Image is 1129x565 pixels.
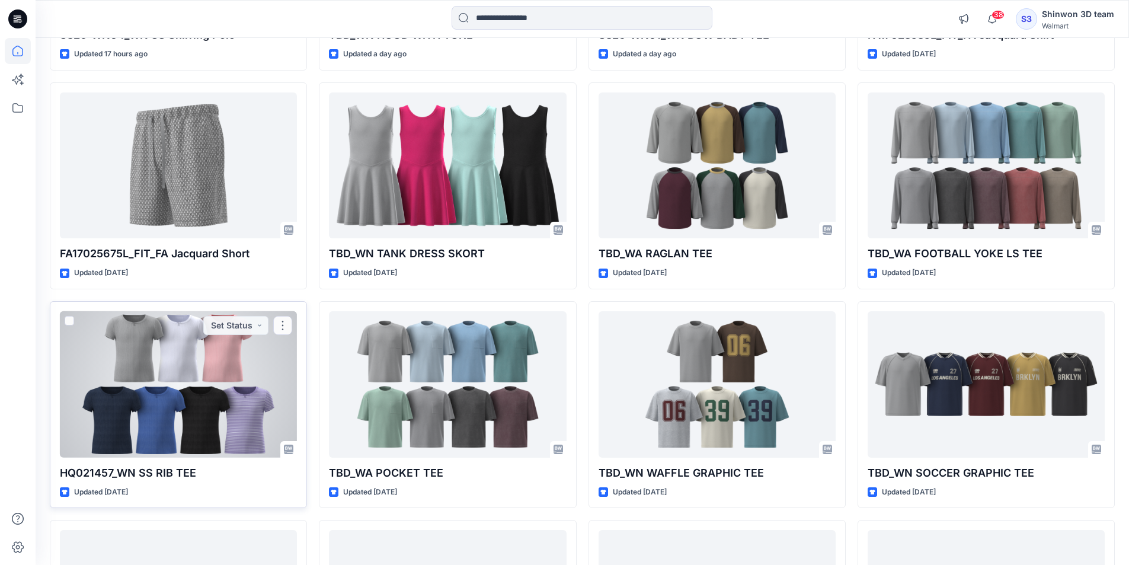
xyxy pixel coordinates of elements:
p: Updated [DATE] [882,267,936,279]
p: Updated a day ago [343,48,407,60]
p: TBD_WA POCKET TEE [329,465,566,481]
p: Updated [DATE] [882,486,936,499]
p: Updated [DATE] [882,48,936,60]
p: Updated [DATE] [343,267,397,279]
a: TBD_WN SOCCER GRAPHIC TEE [868,311,1105,458]
p: HQ021457_WN SS RIB TEE [60,465,297,481]
a: HQ021457_WN SS RIB TEE [60,311,297,458]
span: 38 [992,10,1005,20]
p: Updated [DATE] [74,267,128,279]
p: TBD_WA FOOTBALL YOKE LS TEE [868,245,1105,262]
div: Walmart [1042,21,1114,30]
p: FA17025675L_FIT_FA Jacquard Short [60,245,297,262]
p: TBD_WA RAGLAN TEE [599,245,836,262]
a: TBD_WA RAGLAN TEE [599,92,836,239]
div: S3 [1016,8,1037,30]
p: Updated [DATE] [74,486,128,499]
p: TBD_WN WAFFLE GRAPHIC TEE [599,465,836,481]
a: TBD_WN WAFFLE GRAPHIC TEE [599,311,836,458]
p: Updated a day ago [613,48,676,60]
p: Updated [DATE] [613,267,667,279]
div: Shinwon 3D team [1042,7,1114,21]
p: Updated [DATE] [343,486,397,499]
a: TBD_WA POCKET TEE [329,311,566,458]
p: TBD_WN TANK DRESS SKORT [329,245,566,262]
p: Updated 17 hours ago [74,48,148,60]
a: FA17025675L_FIT_FA Jacquard Short [60,92,297,239]
p: Updated [DATE] [613,486,667,499]
a: TBD_WA FOOTBALL YOKE LS TEE [868,92,1105,239]
a: TBD_WN TANK DRESS SKORT [329,92,566,239]
p: TBD_WN SOCCER GRAPHIC TEE [868,465,1105,481]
